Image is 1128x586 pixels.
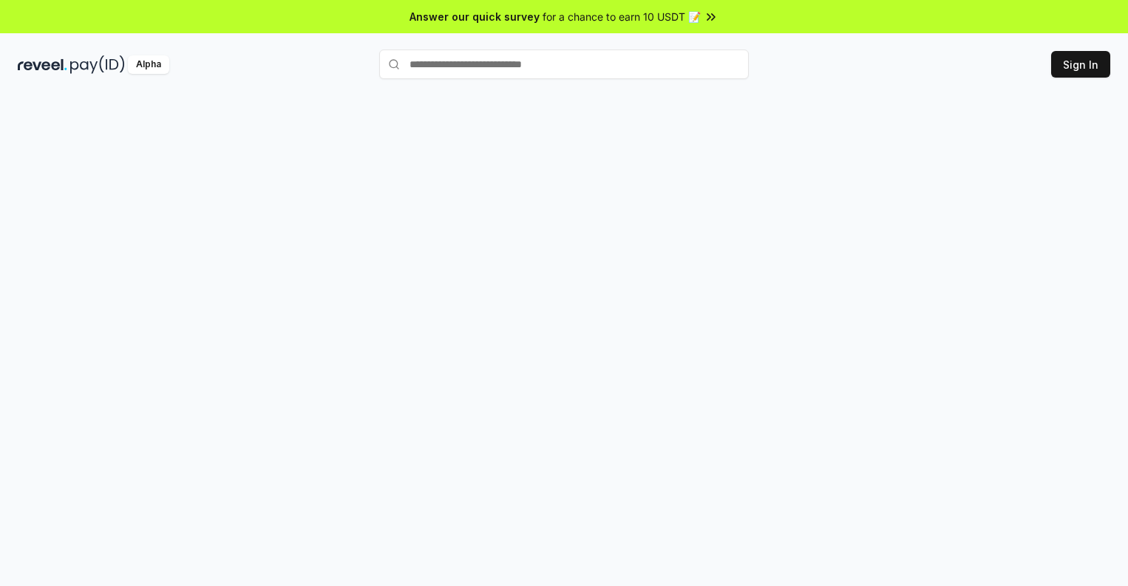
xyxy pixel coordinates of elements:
[128,55,169,74] div: Alpha
[410,9,540,24] span: Answer our quick survey
[543,9,701,24] span: for a chance to earn 10 USDT 📝
[70,55,125,74] img: pay_id
[18,55,67,74] img: reveel_dark
[1051,51,1110,78] button: Sign In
